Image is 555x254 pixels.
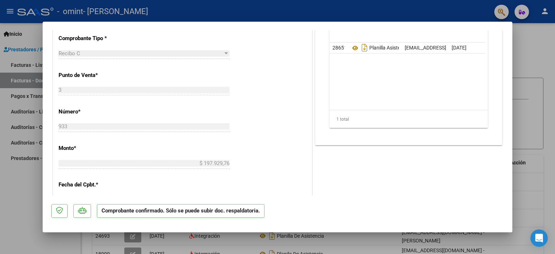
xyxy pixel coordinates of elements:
span: [EMAIL_ADDRESS][DOMAIN_NAME] - [PERSON_NAME] [405,45,527,51]
div: Open Intercom Messenger [530,229,548,247]
span: [DATE] [452,45,466,51]
p: Fecha del Cpbt. [59,181,133,189]
p: Monto [59,144,133,152]
span: Planilla Asistencia [350,45,410,51]
div: 1 total [330,110,488,128]
p: Comprobante Tipo * [59,34,133,43]
i: Descargar documento [360,42,369,53]
p: Comprobante confirmado. Sólo se puede subir doc. respaldatoria. [97,204,264,218]
p: Número [59,108,133,116]
span: Recibo C [59,50,80,57]
span: 28651 [332,45,347,51]
p: Punto de Venta [59,71,133,79]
